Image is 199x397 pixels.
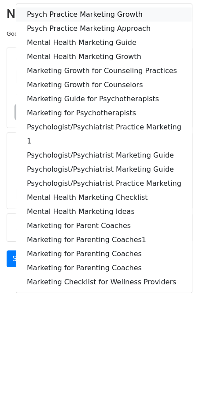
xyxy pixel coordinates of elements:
a: Psychologist/Psychiatrist Practice Marketing [16,176,192,191]
a: Marketing Guide for Psychotherapists [16,92,192,106]
small: Google Sheet: [7,30,122,37]
a: Psychologist/Psychiatrist Marketing Guide [16,148,192,162]
a: Marketing for Parenting Coaches [16,261,192,275]
a: 1 [16,134,192,148]
a: Marketing for Parenting Coaches [16,247,192,261]
a: Marketing Growth for Counselors [16,78,192,92]
a: Marketing for Parent Coaches [16,219,192,233]
a: Mental Health Marketing Guide [16,36,192,50]
a: Send [7,250,36,267]
a: Mental Health Marketing Checklist [16,191,192,205]
a: Mental Health Marketing Growth [16,50,192,64]
iframe: Chat Widget [155,355,199,397]
a: Marketing Growth for Counseling Practices [16,64,192,78]
a: Marketing for Psychotherapists [16,106,192,120]
h2: New Campaign [7,7,192,22]
a: Psychologist/Psychiatrist Marketing Guide [16,162,192,176]
a: Marketing for Parenting Coaches1 [16,233,192,247]
a: Marketing Checklist for Wellness Providers [16,275,192,289]
a: Psychologist/Psychiatrist Practice Marketing [16,120,192,134]
a: Psych Practice Marketing Growth [16,7,192,22]
a: Psych Practice Marketing Approach [16,22,192,36]
a: Mental Health Marketing Ideas [16,205,192,219]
